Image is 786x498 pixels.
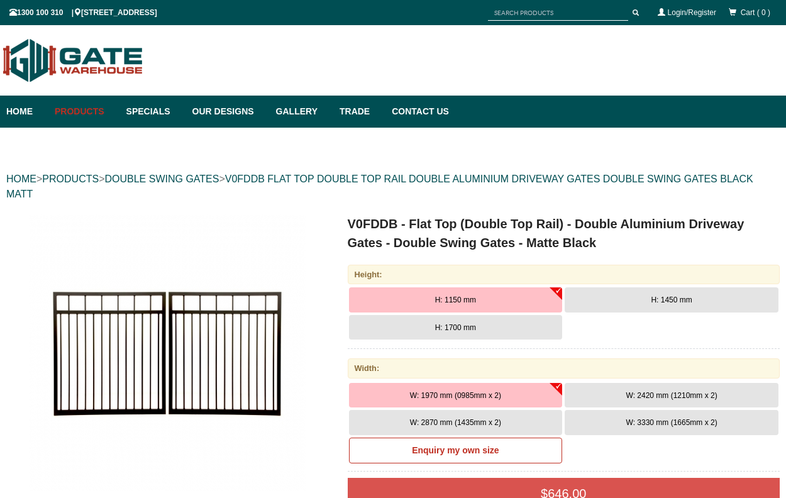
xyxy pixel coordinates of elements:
[348,358,780,378] div: Width:
[651,296,692,304] span: H: 1450 mm
[435,323,476,332] span: H: 1700 mm
[565,383,778,408] button: W: 2420 mm (1210mm x 2)
[412,445,499,455] b: Enquiry my own size
[348,265,780,284] div: Height:
[333,96,385,128] a: Trade
[385,96,449,128] a: Contact Us
[270,96,333,128] a: Gallery
[104,174,219,184] a: DOUBLE SWING GATES
[349,438,563,464] a: Enquiry my own size
[6,159,780,214] div: > > >
[410,418,501,427] span: W: 2870 mm (1435mm x 2)
[120,96,186,128] a: Specials
[565,410,778,435] button: W: 3330 mm (1665mm x 2)
[565,287,778,313] button: H: 1450 mm
[349,287,563,313] button: H: 1150 mm
[348,214,780,252] h1: V0FDDB - Flat Top (Double Top Rail) - Double Aluminium Driveway Gates - Double Swing Gates - Matt...
[8,214,328,491] a: V0FDDB - Flat Top (Double Top Rail) - Double Aluminium Driveway Gates - Double Swing Gates - Matt...
[42,174,99,184] a: PRODUCTS
[668,8,716,17] a: Login/Register
[48,96,120,128] a: Products
[186,96,270,128] a: Our Designs
[6,174,753,199] a: V0FDDB FLAT TOP DOUBLE TOP RAIL DOUBLE ALUMINIUM DRIVEWAY GATES DOUBLE SWING GATES BLACK MATT
[488,5,628,21] input: SEARCH PRODUCTS
[9,8,157,17] span: 1300 100 310 | [STREET_ADDRESS]
[6,174,36,184] a: HOME
[741,8,770,17] span: Cart ( 0 )
[410,391,501,400] span: W: 1970 mm (0985mm x 2)
[6,96,48,128] a: Home
[349,383,563,408] button: W: 1970 mm (0985mm x 2)
[626,391,717,400] span: W: 2420 mm (1210mm x 2)
[29,214,306,491] img: V0FDDB - Flat Top (Double Top Rail) - Double Aluminium Driveway Gates - Double Swing Gates - Matt...
[349,410,563,435] button: W: 2870 mm (1435mm x 2)
[626,418,717,427] span: W: 3330 mm (1665mm x 2)
[349,315,563,340] button: H: 1700 mm
[435,296,476,304] span: H: 1150 mm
